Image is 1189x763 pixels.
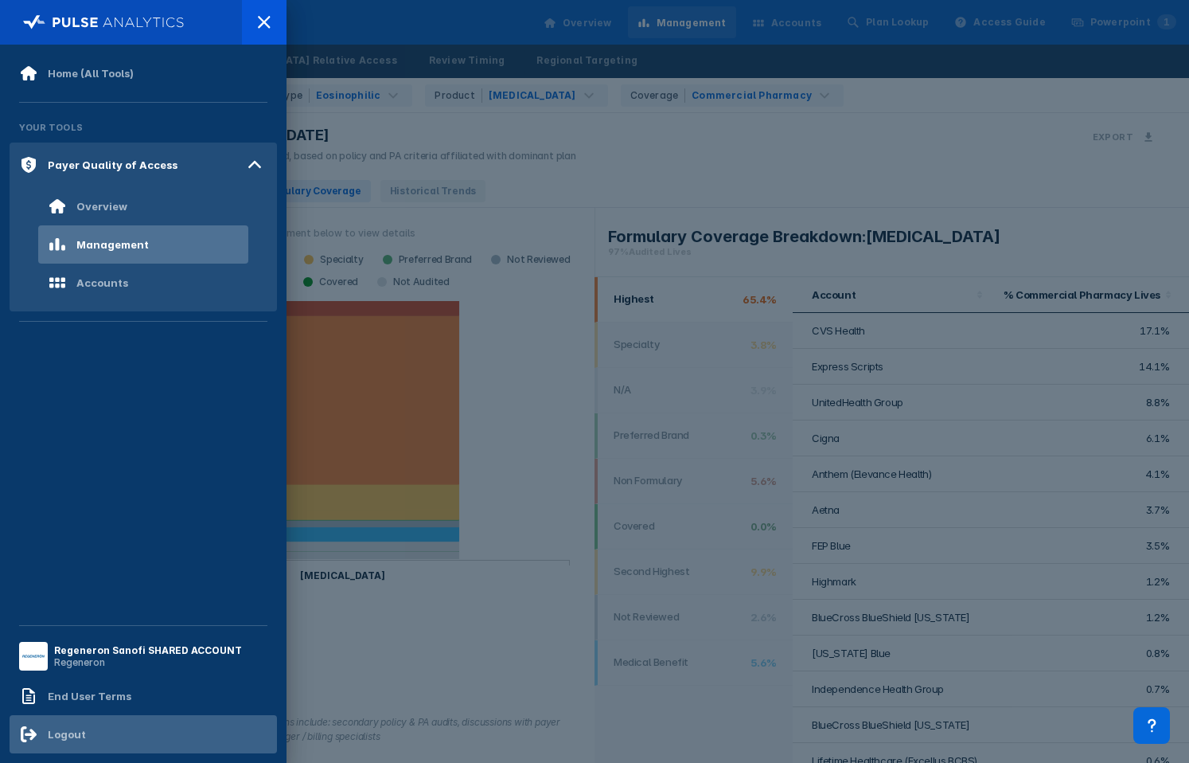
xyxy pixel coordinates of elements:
[10,677,277,715] a: End User Terms
[54,644,242,656] div: Regeneron Sanofi SHARED ACCOUNT
[22,645,45,667] img: menu button
[76,200,127,213] div: Overview
[48,728,86,741] div: Logout
[1133,707,1170,744] div: Contact Support
[76,276,128,289] div: Accounts
[48,690,131,702] div: End User Terms
[10,112,277,143] div: Your Tools
[23,11,185,33] img: pulse-logo-full-white.svg
[54,656,242,668] div: Regeneron
[10,54,277,92] a: Home (All Tools)
[10,264,277,302] a: Accounts
[48,158,177,171] div: Payer Quality of Access
[10,225,277,264] a: Management
[48,67,134,80] div: Home (All Tools)
[76,238,149,251] div: Management
[10,187,277,225] a: Overview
